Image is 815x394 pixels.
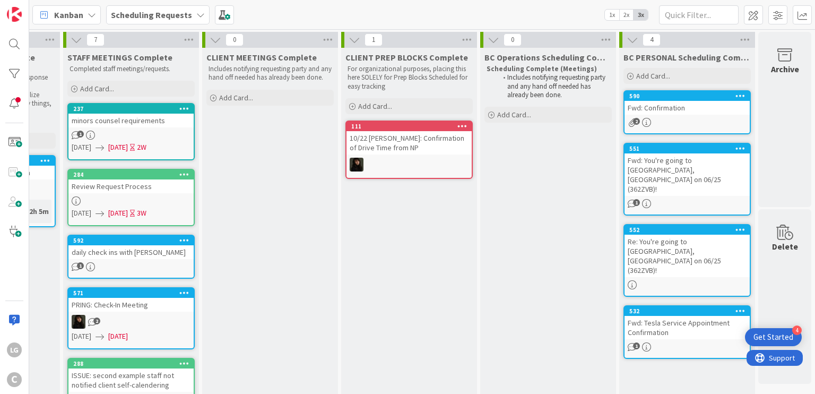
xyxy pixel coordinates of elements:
[625,306,750,316] div: 532
[629,307,750,315] div: 532
[636,71,670,81] span: Add Card...
[67,287,195,349] a: 571PRING: Check-In MeetingES[DATE][DATE]
[93,318,100,324] span: 2
[108,142,128,153] span: [DATE]
[625,225,750,277] div: 552Re: You're going to [GEOGRAPHIC_DATA], [GEOGRAPHIC_DATA] on 06/25 (362ZVB)!
[80,84,114,93] span: Add Card...
[68,288,194,312] div: 571PRING: Check-In Meeting
[625,101,750,115] div: Fwd: Confirmation
[86,33,105,46] span: 7
[68,104,194,127] div: 237minors counsel requirements
[67,103,195,160] a: 237minors counsel requirements[DATE][DATE]2W
[619,10,634,20] span: 2x
[68,104,194,114] div: 237
[226,33,244,46] span: 0
[77,262,84,269] span: 1
[629,145,750,152] div: 551
[358,101,392,111] span: Add Card...
[504,33,522,46] span: 0
[7,372,22,387] div: C
[73,171,194,178] div: 284
[629,92,750,100] div: 590
[507,73,607,99] span: Includes notifying requesting party and any hand off needed has already been done.
[68,245,194,259] div: daily check ins with [PERSON_NAME]
[625,235,750,277] div: Re: You're going to [GEOGRAPHIC_DATA], [GEOGRAPHIC_DATA] on 06/25 (362ZVB)!
[351,123,472,130] div: 111
[792,326,802,335] div: 4
[73,105,194,113] div: 237
[484,52,612,63] span: BC Operations Scheduling Complete
[345,52,468,63] span: CLIENT PREP BLOCKS Complete
[67,169,195,226] a: 284Review Request Process[DATE][DATE]3W
[70,65,193,73] p: Completed staff meetings/requests.
[108,208,128,219] span: [DATE]
[348,65,471,91] p: For organizational purposes, placing this here SOLELY for Prep Blocks Scheduled for easy tracking
[633,118,640,125] span: 2
[625,153,750,196] div: Fwd: You're going to [GEOGRAPHIC_DATA], [GEOGRAPHIC_DATA] on 06/25 (362ZVB)!
[346,158,472,172] div: ES
[68,170,194,179] div: 284
[623,224,751,297] a: 552Re: You're going to [GEOGRAPHIC_DATA], [GEOGRAPHIC_DATA] on 06/25 (362ZVB)!
[68,359,194,392] div: 288ISSUE: second example staff not notified client self-calendering
[772,240,798,253] div: Delete
[206,52,317,63] span: CLIENT MEETINGS Complete
[625,91,750,101] div: 590
[623,52,751,63] span: BC PERSONAL Scheduling Complete
[7,342,22,357] div: LG
[68,298,194,312] div: PRING: Check-In Meeting
[54,8,83,21] span: Kanban
[72,142,91,153] span: [DATE]
[68,359,194,369] div: 288
[629,226,750,234] div: 552
[67,52,172,63] span: STAFF MEETINGS Complete
[634,10,648,20] span: 3x
[73,360,194,367] div: 288
[137,142,146,153] div: 2W
[625,316,750,339] div: Fwd: Tesla Service Appointment Confirmation
[72,331,91,342] span: [DATE]
[643,33,661,46] span: 4
[22,2,48,14] span: Support
[68,315,194,329] div: ES
[365,33,383,46] span: 1
[605,10,619,20] span: 1x
[623,90,751,134] a: 590Fwd: Confirmation
[497,110,531,119] span: Add Card...
[625,225,750,235] div: 552
[753,332,793,342] div: Get Started
[137,208,146,219] div: 3W
[350,158,363,172] img: ES
[623,143,751,216] a: 551Fwd: You're going to [GEOGRAPHIC_DATA], [GEOGRAPHIC_DATA] on 06/25 (362ZVB)!
[7,7,22,22] img: Visit kanbanzone.com
[67,235,195,279] a: 592daily check ins with [PERSON_NAME]
[108,331,128,342] span: [DATE]
[633,199,640,206] span: 1
[68,236,194,245] div: 592
[68,288,194,298] div: 571
[73,289,194,297] div: 571
[345,121,473,179] a: 11110/22 [PERSON_NAME]: Confirmation of Drive Time from NPES
[771,63,799,75] div: Archive
[68,369,194,392] div: ISSUE: second example staff not notified client self-calendering
[111,10,192,20] b: Scheduling Requests
[68,236,194,259] div: 592daily check ins with [PERSON_NAME]
[68,170,194,193] div: 284Review Request Process
[72,315,85,329] img: ES
[77,131,84,138] span: 1
[633,342,640,349] span: 1
[745,328,802,346] div: Open Get Started checklist, remaining modules: 4
[219,93,253,102] span: Add Card...
[625,144,750,196] div: 551Fwd: You're going to [GEOGRAPHIC_DATA], [GEOGRAPHIC_DATA] on 06/25 (362ZVB)!
[68,179,194,193] div: Review Request Process
[9,205,51,217] div: 42d 12h 5m
[487,64,597,73] strong: Scheduling Complete (Meetings)
[625,91,750,115] div: 590Fwd: Confirmation
[623,305,751,359] a: 532Fwd: Tesla Service Appointment Confirmation
[346,122,472,131] div: 111
[73,237,194,244] div: 592
[209,65,332,82] p: Includes notifying requesting party and any hand off needed has already been done.
[72,208,91,219] span: [DATE]
[625,144,750,153] div: 551
[625,306,750,339] div: 532Fwd: Tesla Service Appointment Confirmation
[68,114,194,127] div: minors counsel requirements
